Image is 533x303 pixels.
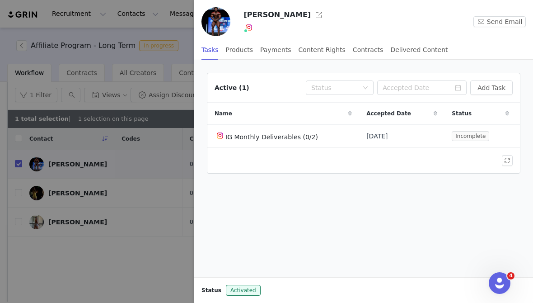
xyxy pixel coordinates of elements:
[311,83,358,92] div: Status
[201,286,221,294] span: Status
[299,40,346,60] div: Content Rights
[455,85,461,91] i: icon: calendar
[216,132,224,139] img: instagram.svg
[353,40,383,60] div: Contracts
[245,24,252,31] img: instagram.svg
[215,109,232,118] span: Name
[473,16,526,27] button: Send Email
[452,109,472,118] span: Status
[377,80,467,95] input: Accepted Date
[470,80,513,95] button: Add Task
[260,40,291,60] div: Payments
[226,285,261,296] span: Activated
[363,85,368,91] i: icon: down
[207,73,520,174] article: Active
[366,109,411,118] span: Accepted Date
[215,83,249,93] div: Active (1)
[452,131,489,141] span: Incomplete
[489,272,510,294] iframe: Intercom live chat
[366,132,388,141] span: [DATE]
[225,133,318,141] span: IG Monthly Deliverables (0/2)
[507,272,514,279] span: 4
[201,7,230,36] img: fa9bcbc9-7727-4075-b251-df36320af3bc.jpg
[201,40,219,60] div: Tasks
[243,9,311,20] h3: [PERSON_NAME]
[390,40,448,60] div: Delivered Content
[226,40,253,60] div: Products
